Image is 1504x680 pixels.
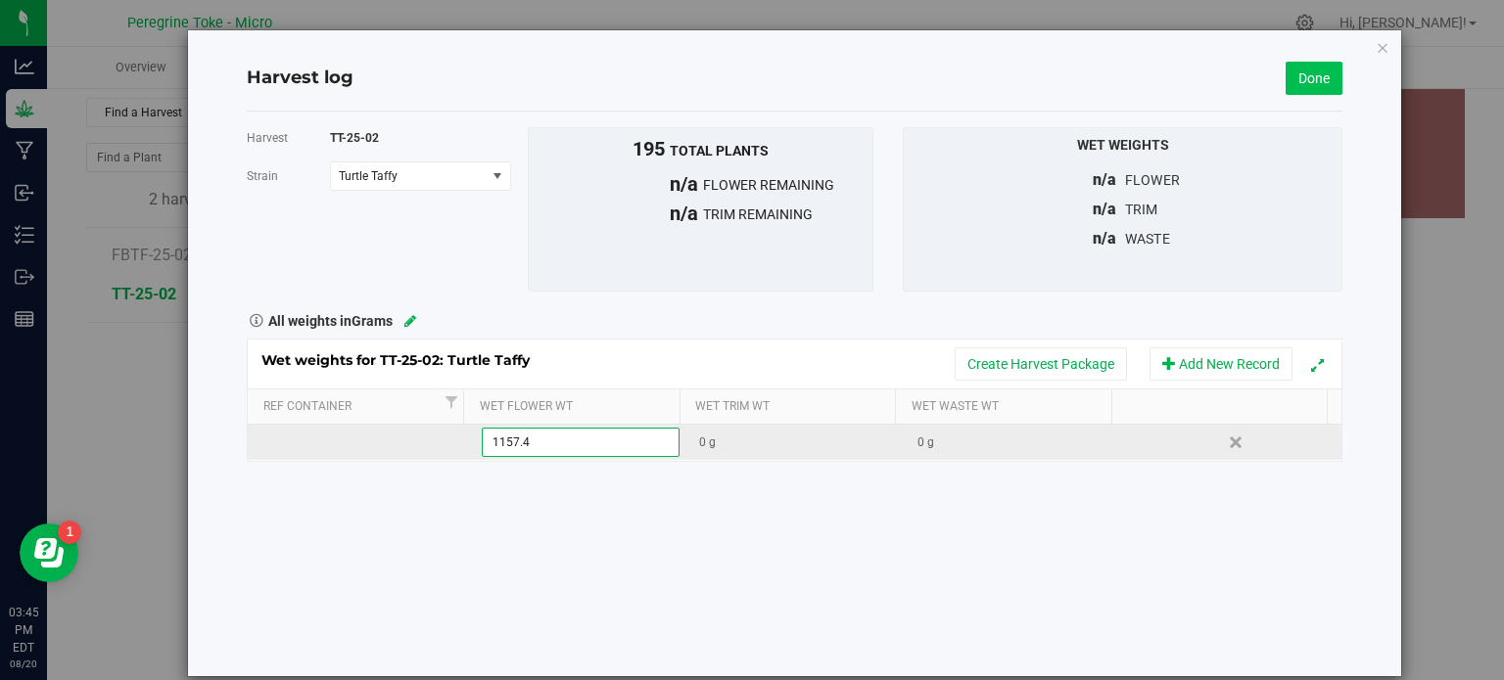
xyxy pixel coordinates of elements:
[247,66,353,91] h4: Harvest log
[917,433,1121,452] div: 0 g
[912,399,1104,415] a: Wet Waste Wt
[486,162,510,190] span: select
[352,313,393,329] span: Grams
[955,347,1127,381] button: Create Harvest Package
[263,399,441,415] a: Ref Container
[330,131,379,145] span: TT-25-02
[268,306,393,332] strong: All weights in
[1125,202,1158,217] span: trim
[1303,350,1332,379] button: Expand
[339,169,472,183] span: Turtle Taffy
[529,199,703,228] span: n/a
[1125,172,1181,188] span: flower
[699,433,903,452] div: 0 g
[261,351,549,369] span: Wet weights for TT-25-02: Turtle Taffy
[1093,200,1116,218] span: n/a
[670,143,769,159] span: total plants
[1286,62,1342,95] a: Done
[703,204,872,225] span: trim remaining
[529,169,703,199] span: n/a
[1150,347,1292,381] button: Add New Record
[247,131,288,145] span: Harvest
[703,175,872,196] span: flower remaining
[20,523,78,582] iframe: Resource center
[58,521,81,544] iframe: Resource center unread badge
[1093,229,1116,248] span: n/a
[1077,137,1169,153] span: Wet Weights
[247,169,278,183] span: Strain
[480,399,673,415] a: Wet Flower Wt
[1125,231,1170,247] span: waste
[1223,430,1252,455] a: Delete
[633,137,665,160] span: 195
[1093,170,1116,189] span: n/a
[440,389,463,414] a: Filter
[695,399,888,415] a: Wet Trim Wt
